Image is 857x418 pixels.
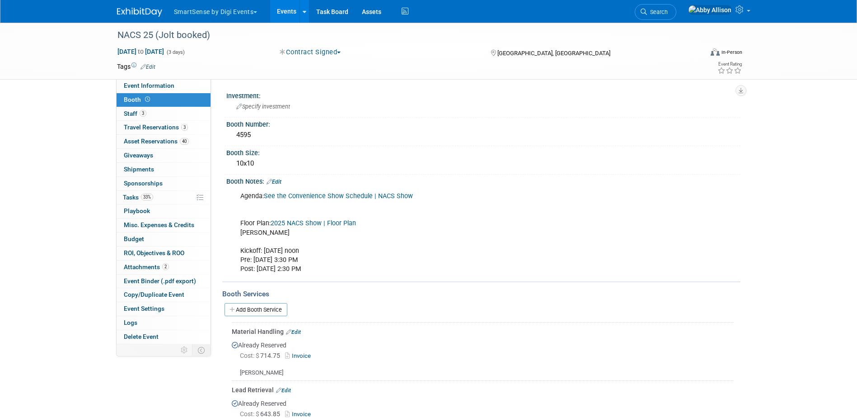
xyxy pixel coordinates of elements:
[117,149,211,162] a: Giveaways
[222,289,740,299] div: Booth Services
[240,352,260,359] span: Cost: $
[276,387,291,394] a: Edit
[124,152,153,159] span: Giveaways
[117,204,211,218] a: Playbook
[140,64,155,70] a: Edit
[688,5,732,15] img: Abby Allison
[232,327,734,336] div: Material Handling
[117,8,162,17] img: ExhibitDay
[117,79,211,93] a: Event Information
[232,361,734,377] div: [PERSON_NAME]
[124,235,144,242] span: Budget
[124,305,164,312] span: Event Settings
[721,49,742,56] div: In-Person
[143,96,152,103] span: Booth not reserved yet
[117,288,211,302] a: Copy/Duplicate Event
[711,48,720,56] img: Format-Inperson.png
[124,110,146,117] span: Staff
[226,146,740,157] div: Booth Size:
[124,291,184,298] span: Copy/Duplicate Event
[117,261,211,274] a: Attachments2
[117,330,211,344] a: Delete Event
[226,175,740,186] div: Booth Notes:
[117,47,164,56] span: [DATE] [DATE]
[124,319,137,326] span: Logs
[124,263,169,271] span: Attachments
[285,352,314,359] a: Invoice
[497,50,610,57] span: [GEOGRAPHIC_DATA], [GEOGRAPHIC_DATA]
[124,180,163,187] span: Sponsorships
[647,9,668,15] span: Search
[177,344,192,356] td: Personalize Event Tab Strip
[140,110,146,117] span: 3
[136,48,145,55] span: to
[141,194,153,200] span: 33%
[117,121,211,134] a: Travel Reservations3
[635,4,676,20] a: Search
[117,107,211,121] a: Staff3
[650,47,743,61] div: Event Format
[233,128,734,142] div: 4595
[234,187,641,278] div: Agenda: Floor Plan: [PERSON_NAME] Kickoff: [DATE] noon Pre: [DATE] 3:30 PM Post: [DATE] 2:30 PM
[226,118,740,129] div: Booth Number:
[180,138,189,145] span: 40
[124,166,154,173] span: Shipments
[285,411,314,418] a: Invoice
[124,138,189,145] span: Asset Reservations
[236,103,290,110] span: Specify investment
[117,135,211,148] a: Asset Reservations40
[267,179,281,185] a: Edit
[124,221,194,228] span: Misc. Expenses & Credits
[117,163,211,176] a: Shipments
[124,333,159,340] span: Delete Event
[233,157,734,171] div: 10x10
[286,329,301,335] a: Edit
[124,207,150,214] span: Playbook
[117,233,211,246] a: Budget
[114,27,689,43] div: NACS 25 (Jolt booked)
[232,385,734,394] div: Lead Retrieval
[240,352,284,359] span: 714.75
[124,82,174,89] span: Event Information
[264,192,413,200] a: See the Convenience Show Schedule | NACS Show
[117,62,155,71] td: Tags
[117,93,211,107] a: Booth
[123,194,153,201] span: Tasks
[124,249,184,256] span: ROI, Objectives & ROO
[117,191,211,204] a: Tasks33%
[276,47,344,57] button: Contract Signed
[226,89,740,100] div: Investment:
[124,123,188,131] span: Travel Reservations
[117,302,211,316] a: Event Settings
[117,316,211,330] a: Logs
[181,124,188,131] span: 3
[232,336,734,377] div: Already Reserved
[192,344,211,356] td: Toggle Event Tabs
[124,277,196,285] span: Event Binder (.pdf export)
[240,410,284,418] span: 643.85
[124,96,152,103] span: Booth
[117,247,211,260] a: ROI, Objectives & ROO
[162,263,169,270] span: 2
[225,303,287,316] a: Add Booth Service
[117,275,211,288] a: Event Binder (.pdf export)
[117,218,211,232] a: Misc. Expenses & Credits
[166,49,185,55] span: (3 days)
[717,62,742,66] div: Event Rating
[117,177,211,190] a: Sponsorships
[271,219,356,227] a: 2025 NACS Show | Floor Plan
[240,410,260,418] span: Cost: $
